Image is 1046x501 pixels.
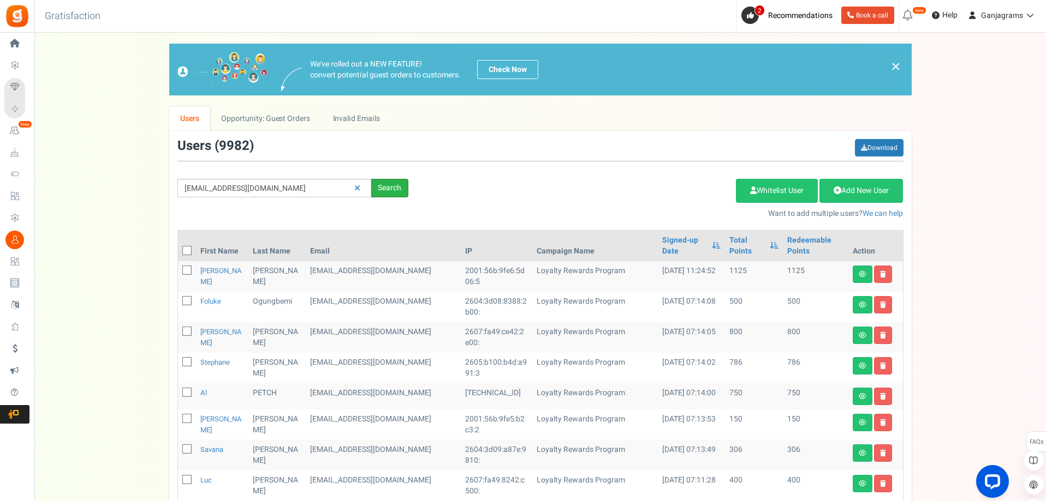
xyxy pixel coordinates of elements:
td: [EMAIL_ADDRESS][DOMAIN_NAME] [306,353,461,383]
a: Savana [200,444,223,455]
i: Delete user [880,393,886,400]
td: 750 [783,383,848,409]
td: 400 [783,470,848,501]
td: [EMAIL_ADDRESS][DOMAIN_NAME] [306,470,461,501]
th: First Name [196,231,249,261]
td: 2607:fa49:8242:c500: [461,470,532,501]
th: Action [848,231,903,261]
td: [PERSON_NAME] [248,440,306,470]
a: We can help [863,208,903,219]
div: Search [371,179,408,197]
a: Add New User [819,179,903,203]
td: [EMAIL_ADDRESS][DOMAIN_NAME] [306,261,461,292]
td: 500 [725,292,783,322]
td: Loyalty Rewards Program [532,409,658,440]
td: 800 [783,322,848,353]
td: 750 [725,383,783,409]
span: Ganjagrams [981,10,1023,21]
p: Want to add multiple users? [425,208,904,219]
td: [EMAIL_ADDRESS][DOMAIN_NAME] [306,383,461,409]
td: 150 [783,409,848,440]
i: Delete user [880,271,886,277]
td: [DATE] 07:14:08 [658,292,726,322]
td: Loyalty Rewards Program [532,292,658,322]
a: Check Now [477,60,538,79]
input: Search by email or name [177,179,371,197]
th: Campaign Name [532,231,658,261]
td: [TECHNICAL_ID] [461,383,532,409]
td: 2607:fa49:ce42:2e00: [461,322,532,353]
a: Help [928,7,962,24]
td: [EMAIL_ADDRESS][DOMAIN_NAME] [306,440,461,470]
td: [PERSON_NAME] [248,322,306,353]
a: [PERSON_NAME] [200,327,242,348]
td: [DATE] 07:13:49 [658,440,726,470]
td: [DATE] 07:14:05 [658,322,726,353]
th: Email [306,231,461,261]
i: View details [859,450,866,456]
td: 2604:3d09:a87e:9810: [461,440,532,470]
td: [EMAIL_ADDRESS][DOMAIN_NAME] [306,322,461,353]
td: 2605:b100:b4d:a991:3 [461,353,532,383]
td: Loyalty Rewards Program [532,322,658,353]
span: 9982 [219,136,249,155]
i: Delete user [880,332,886,339]
a: Download [855,139,904,156]
span: Recommendations [768,10,833,21]
td: Loyalty Rewards Program [532,261,658,292]
th: Last Name [248,231,306,261]
td: [EMAIL_ADDRESS][DOMAIN_NAME] [306,292,461,322]
a: [PERSON_NAME] [200,414,242,435]
i: View details [859,271,866,277]
td: 1125 [783,261,848,292]
td: [EMAIL_ADDRESS][DOMAIN_NAME] [306,409,461,440]
td: 400 [725,470,783,501]
td: [DATE] 07:13:53 [658,409,726,440]
a: Invalid Emails [322,106,391,131]
td: 306 [725,440,783,470]
a: × [891,60,901,73]
i: Delete user [880,363,886,369]
td: 2604:3d08:8388:2b00: [461,292,532,322]
td: 500 [783,292,848,322]
i: View details [859,419,866,426]
a: Luc [200,475,212,485]
h3: Users ( ) [177,139,254,153]
td: [PERSON_NAME] [248,470,306,501]
td: PETCH [248,383,306,409]
img: images [281,68,302,91]
td: 2001:56b:9fe5:b2c3:2 [461,409,532,440]
em: New [18,120,32,128]
td: [DATE] 11:24:52 [658,261,726,292]
td: [PERSON_NAME] [248,353,306,383]
a: Signed-up Date [662,235,707,257]
a: Book a call [841,7,894,24]
td: 786 [783,353,848,383]
td: Loyalty Rewards Program [532,353,658,383]
img: images [177,52,268,87]
td: [DATE] 07:14:02 [658,353,726,383]
a: New [4,122,29,140]
td: 1125 [725,261,783,292]
i: View details [859,332,866,339]
td: 150 [725,409,783,440]
td: 786 [725,353,783,383]
td: Ogungbemi [248,292,306,322]
i: Delete user [880,480,886,487]
i: View details [859,480,866,487]
span: 2 [754,5,765,16]
td: 2001:56b:9fe6:5d06:5 [461,261,532,292]
p: We've rolled out a NEW FEATURE! convert potential guest orders to customers. [310,59,461,81]
i: Delete user [880,450,886,456]
img: Gratisfaction [5,4,29,28]
a: Al [200,388,207,398]
i: Delete user [880,301,886,308]
a: [PERSON_NAME] [200,265,242,287]
td: 800 [725,322,783,353]
td: 306 [783,440,848,470]
th: IP [461,231,532,261]
a: Opportunity: Guest Orders [210,106,321,131]
td: [DATE] 07:14:00 [658,383,726,409]
i: Delete user [880,419,886,426]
